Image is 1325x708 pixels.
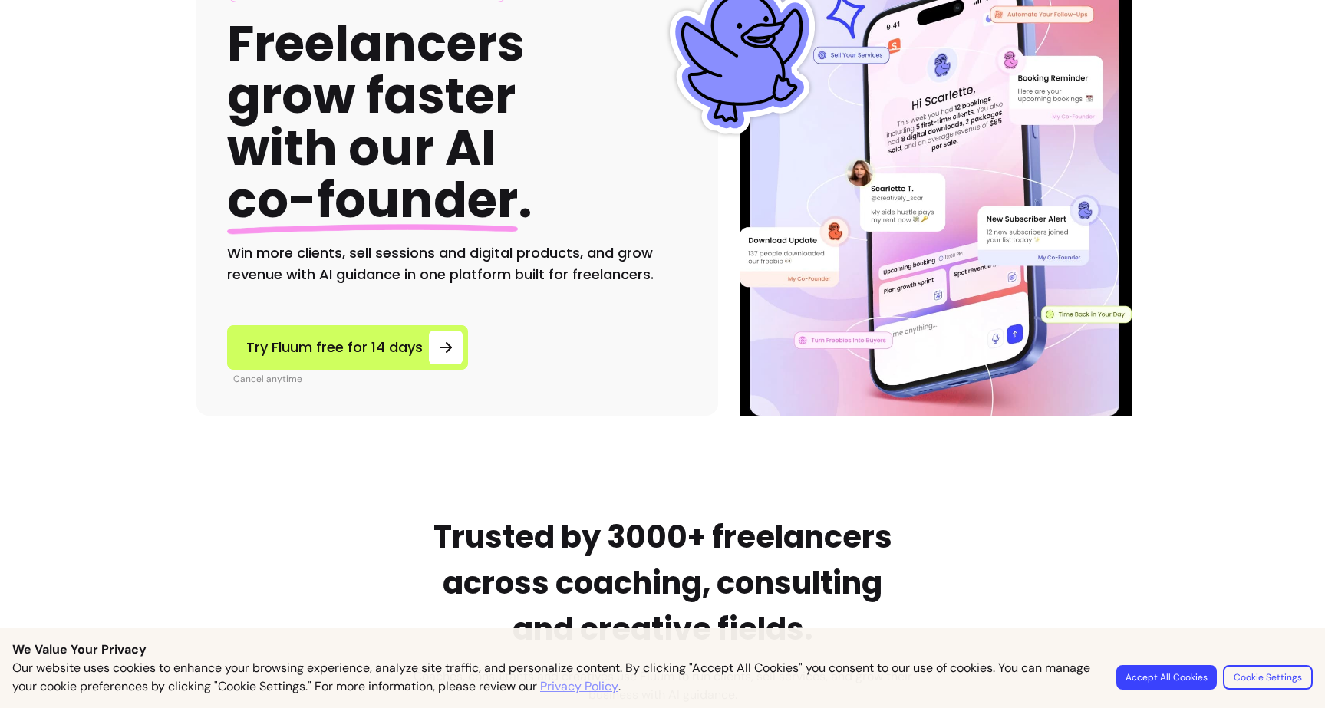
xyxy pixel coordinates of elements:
h2: Trusted by 3000+ freelancers across coaching, consulting and creative fields. [414,514,912,652]
p: We Value Your Privacy [12,640,1313,659]
button: Accept All Cookies [1116,665,1217,690]
p: Cancel anytime [233,373,468,385]
p: Our website uses cookies to enhance your browsing experience, analyze site traffic, and personali... [12,659,1098,696]
button: Cookie Settings [1223,665,1313,690]
h2: Win more clients, sell sessions and digital products, and grow revenue with AI guidance in one pl... [227,242,687,285]
span: Try Fluum free for 14 days [246,337,423,358]
h1: Freelancers grow faster with our AI . [227,18,532,227]
a: Try Fluum free for 14 days [227,325,468,370]
a: Privacy Policy [540,677,618,696]
span: co-founder [227,166,518,234]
